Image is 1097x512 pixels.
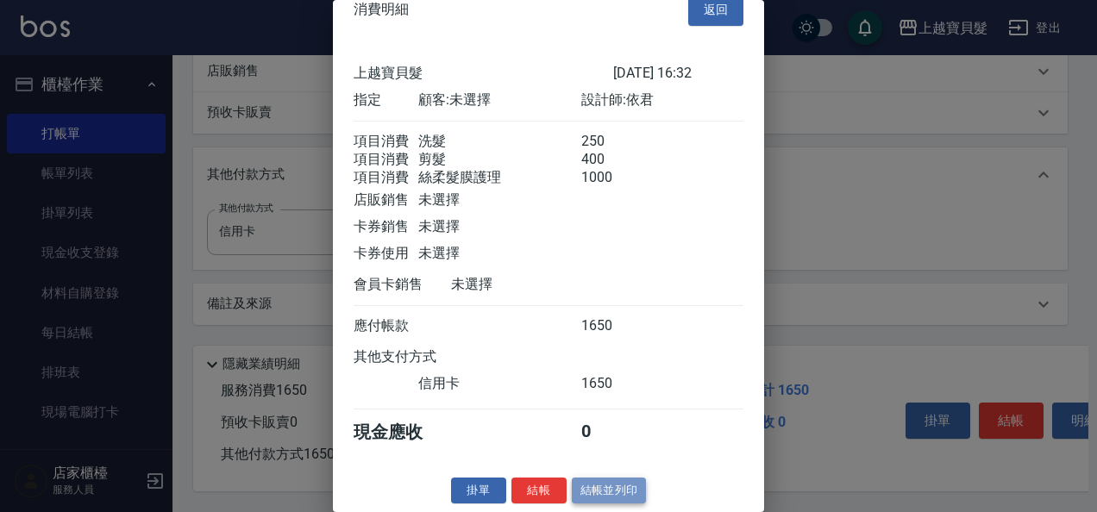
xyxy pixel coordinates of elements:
div: 信用卡 [418,375,580,393]
div: 卡券使用 [354,245,418,263]
div: [DATE] 16:32 [613,65,743,83]
div: 顧客: 未選擇 [418,91,580,109]
div: 應付帳款 [354,317,418,335]
button: 結帳 [511,478,567,504]
div: 未選擇 [418,245,580,263]
div: 1000 [581,169,646,187]
div: 剪髮 [418,151,580,169]
button: 掛單 [451,478,506,504]
div: 上越寶貝髮 [354,65,613,83]
div: 洗髮 [418,133,580,151]
div: 未選擇 [418,191,580,209]
div: 設計師: 依君 [581,91,743,109]
div: 項目消費 [354,151,418,169]
div: 250 [581,133,646,151]
div: 店販銷售 [354,191,418,209]
div: 1650 [581,375,646,393]
div: 400 [581,151,646,169]
div: 指定 [354,91,418,109]
div: 項目消費 [354,133,418,151]
div: 現金應收 [354,421,451,444]
div: 0 [581,421,646,444]
div: 會員卡銷售 [354,276,451,294]
div: 其他支付方式 [354,348,484,366]
div: 項目消費 [354,169,418,187]
div: 絲柔髮膜護理 [418,169,580,187]
button: 結帳並列印 [572,478,647,504]
div: 卡券銷售 [354,218,418,236]
div: 未選擇 [418,218,580,236]
div: 未選擇 [451,276,613,294]
span: 消費明細 [354,1,409,18]
div: 1650 [581,317,646,335]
